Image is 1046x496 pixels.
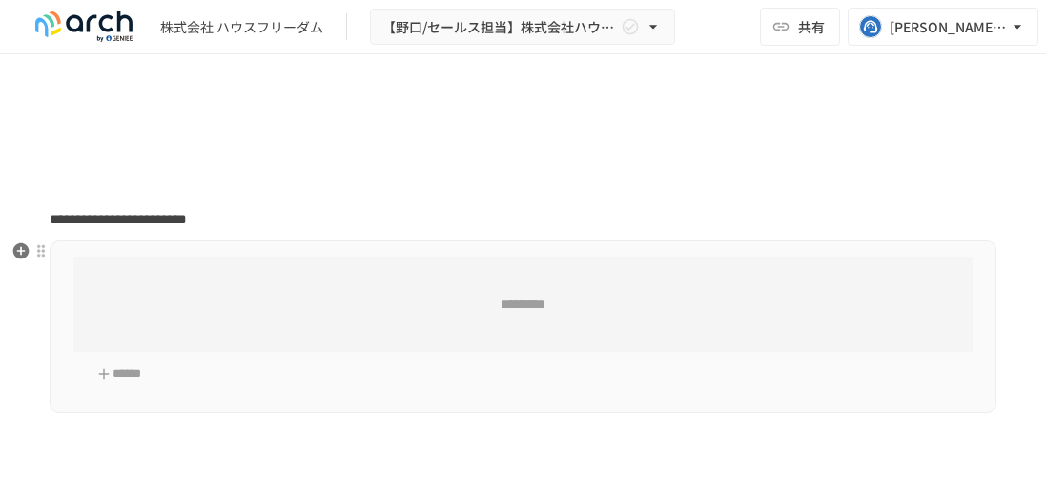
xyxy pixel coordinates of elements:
span: 共有 [798,16,825,37]
div: 株式会社 ハウスフリーダム [160,17,323,37]
div: [PERSON_NAME][EMAIL_ADDRESS][PERSON_NAME][DOMAIN_NAME] [890,15,1008,39]
img: logo-default@2x-9cf2c760.svg [23,11,145,42]
button: [PERSON_NAME][EMAIL_ADDRESS][PERSON_NAME][DOMAIN_NAME] [848,8,1038,46]
button: 【野口/セールス担当】株式会社ハウスフリーダム様_初期設定サポートLite [370,9,675,46]
button: 共有 [760,8,840,46]
span: 【野口/セールス担当】株式会社ハウスフリーダム様_初期設定サポートLite [382,15,617,39]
